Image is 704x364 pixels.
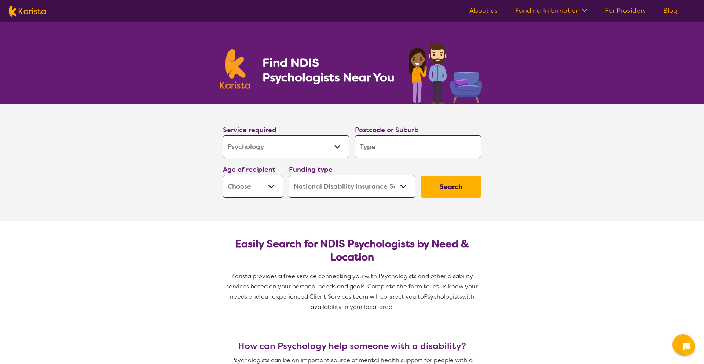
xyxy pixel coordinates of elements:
[220,49,250,89] img: Karista logo
[289,165,333,174] label: Funding type
[229,237,475,264] h2: Easily Search for NDIS Psychologists by Need & Location
[9,6,46,17] img: Karista logo
[663,6,678,15] a: Blog
[223,125,276,134] label: Service required
[220,341,484,351] h3: How can Psychology help someone with a disability?
[355,125,419,134] label: Postcode or Suburb
[672,334,693,355] button: Channel Menu
[515,6,587,15] a: Funding Information
[469,6,498,15] a: About us
[263,55,398,85] h1: Find NDIS Psychologists Near You
[406,40,484,104] img: psychology
[355,135,481,158] input: Type
[421,176,481,198] button: Search
[226,272,479,301] span: Karista provides a free service connecting you with Psychologists and other disability services b...
[605,6,646,15] a: For Providers
[223,165,275,174] label: Age of recipient
[424,293,462,301] span: Psychologists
